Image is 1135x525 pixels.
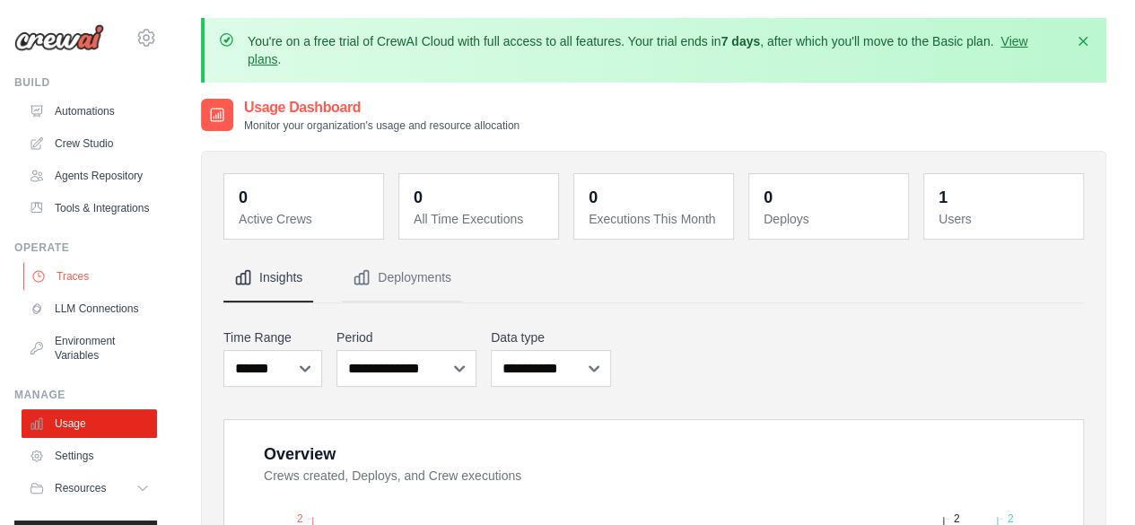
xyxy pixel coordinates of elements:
[22,129,157,158] a: Crew Studio
[23,262,159,291] a: Traces
[297,512,303,525] tspan: 2
[22,327,157,370] a: Environment Variables
[22,294,157,323] a: LLM Connections
[1008,512,1014,525] tspan: 2
[264,467,1061,485] dt: Crews created, Deploys, and Crew executions
[239,185,248,210] div: 0
[223,328,322,346] label: Time Range
[491,328,611,346] label: Data type
[589,210,722,228] dt: Executions This Month
[342,254,462,302] button: Deployments
[22,474,157,503] button: Resources
[14,241,157,255] div: Operate
[239,210,372,228] dt: Active Crews
[14,24,104,51] img: Logo
[22,409,157,438] a: Usage
[764,185,773,210] div: 0
[14,388,157,402] div: Manage
[244,118,519,133] p: Monitor your organization's usage and resource allocation
[720,34,760,48] strong: 7 days
[22,97,157,126] a: Automations
[223,254,1084,302] nav: Tabs
[14,75,157,90] div: Build
[223,254,313,302] button: Insights
[764,210,897,228] dt: Deploys
[589,185,598,210] div: 0
[939,185,947,210] div: 1
[336,328,476,346] label: Period
[264,442,336,467] div: Overview
[939,210,1072,228] dt: Users
[248,32,1063,68] p: You're on a free trial of CrewAI Cloud with full access to all features. Your trial ends in , aft...
[954,512,960,525] tspan: 2
[22,194,157,223] a: Tools & Integrations
[55,481,106,495] span: Resources
[22,442,157,470] a: Settings
[22,162,157,190] a: Agents Repository
[414,210,547,228] dt: All Time Executions
[414,185,423,210] div: 0
[244,97,519,118] h2: Usage Dashboard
